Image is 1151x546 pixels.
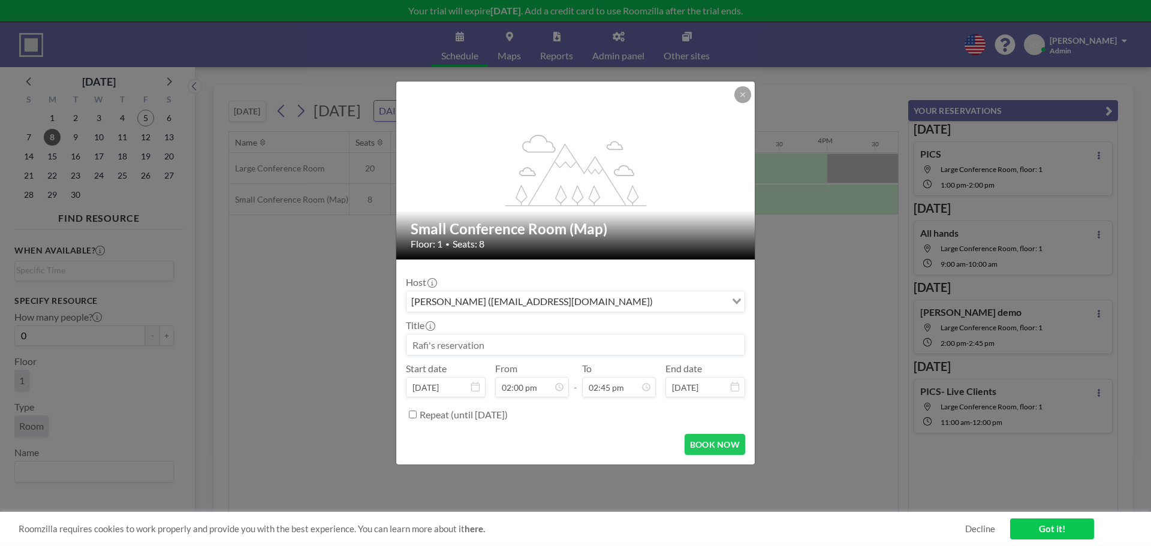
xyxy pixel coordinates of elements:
[505,134,647,206] g: flex-grow: 1.2;
[411,220,742,238] h2: Small Conference Room (Map)
[1010,518,1094,539] a: Got it!
[574,367,577,393] span: -
[406,334,745,355] input: Rafi's reservation
[420,409,508,421] label: Repeat (until [DATE])
[445,240,450,249] span: •
[406,319,434,331] label: Title
[453,238,484,250] span: Seats: 8
[406,291,745,312] div: Search for option
[582,363,592,375] label: To
[685,434,745,455] button: BOOK NOW
[465,523,485,534] a: here.
[406,363,447,375] label: Start date
[19,523,965,535] span: Roomzilla requires cookies to work properly and provide you with the best experience. You can lea...
[409,294,655,309] span: [PERSON_NAME] ([EMAIL_ADDRESS][DOMAIN_NAME])
[406,276,436,288] label: Host
[411,238,442,250] span: Floor: 1
[656,294,725,309] input: Search for option
[495,363,517,375] label: From
[965,523,995,535] a: Decline
[665,363,702,375] label: End date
